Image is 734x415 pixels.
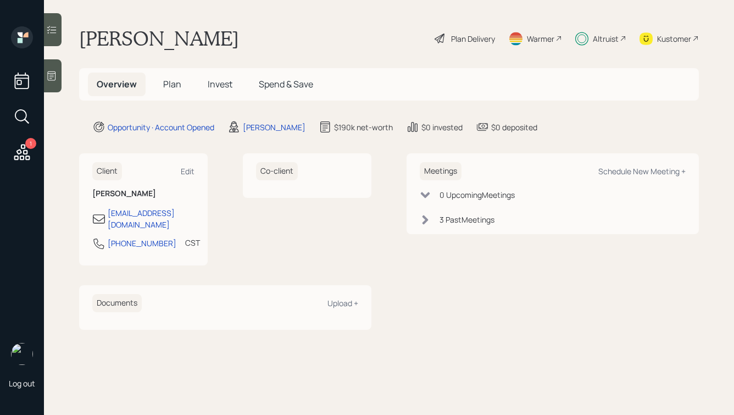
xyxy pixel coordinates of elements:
[420,162,461,180] h6: Meetings
[79,26,239,51] h1: [PERSON_NAME]
[108,237,176,249] div: [PHONE_NUMBER]
[259,78,313,90] span: Spend & Save
[440,214,494,225] div: 3 Past Meeting s
[11,343,33,365] img: hunter_neumayer.jpg
[256,162,298,180] h6: Co-client
[92,294,142,312] h6: Documents
[185,237,200,248] div: CST
[108,121,214,133] div: Opportunity · Account Opened
[421,121,463,133] div: $0 invested
[657,33,691,45] div: Kustomer
[108,207,194,230] div: [EMAIL_ADDRESS][DOMAIN_NAME]
[440,189,515,201] div: 0 Upcoming Meeting s
[327,298,358,308] div: Upload +
[598,166,686,176] div: Schedule New Meeting +
[334,121,393,133] div: $190k net-worth
[181,166,194,176] div: Edit
[593,33,619,45] div: Altruist
[25,138,36,149] div: 1
[9,378,35,389] div: Log out
[92,189,194,198] h6: [PERSON_NAME]
[491,121,537,133] div: $0 deposited
[92,162,122,180] h6: Client
[451,33,495,45] div: Plan Delivery
[163,78,181,90] span: Plan
[97,78,137,90] span: Overview
[243,121,305,133] div: [PERSON_NAME]
[527,33,554,45] div: Warmer
[208,78,232,90] span: Invest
